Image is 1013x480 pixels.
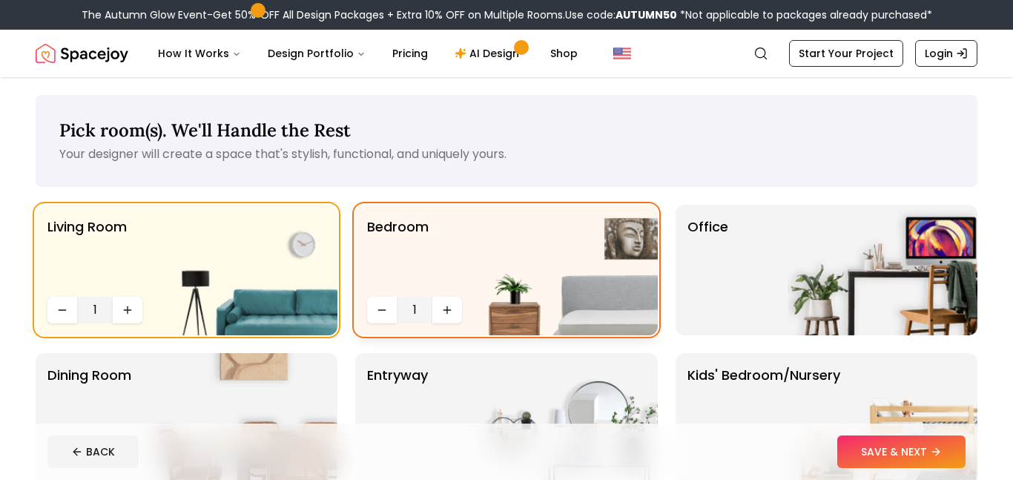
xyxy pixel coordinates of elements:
[687,365,840,472] p: Kids' Bedroom/Nursery
[47,435,139,468] button: BACK
[47,365,131,472] p: Dining Room
[538,39,590,68] a: Shop
[146,39,253,68] button: How It Works
[59,145,954,163] p: Your designer will create a space that's stylish, functional, and uniquely yours.
[59,119,351,142] span: Pick room(s). We'll Handle the Rest
[565,7,677,22] span: Use code:
[677,7,932,22] span: *Not applicable to packages already purchased*
[83,301,107,319] span: 1
[256,39,377,68] button: Design Portfolio
[36,39,128,68] img: Spacejoy Logo
[788,205,977,335] img: Office
[468,205,658,335] img: Bedroom
[837,435,966,468] button: SAVE & NEXT
[367,217,429,291] p: Bedroom
[36,30,977,77] nav: Global
[432,297,462,323] button: Increase quantity
[687,217,728,323] p: Office
[47,217,127,291] p: Living Room
[113,297,142,323] button: Increase quantity
[616,7,677,22] b: AUTUMN50
[367,297,397,323] button: Decrease quantity
[146,39,590,68] nav: Main
[789,40,903,67] a: Start Your Project
[367,365,428,472] p: entryway
[47,297,77,323] button: Decrease quantity
[36,39,128,68] a: Spacejoy
[403,301,426,319] span: 1
[443,39,535,68] a: AI Design
[82,7,932,22] div: The Autumn Glow Event-Get 50% OFF All Design Packages + Extra 10% OFF on Multiple Rooms.
[613,45,631,62] img: United States
[148,205,337,335] img: Living Room
[915,40,977,67] a: Login
[380,39,440,68] a: Pricing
